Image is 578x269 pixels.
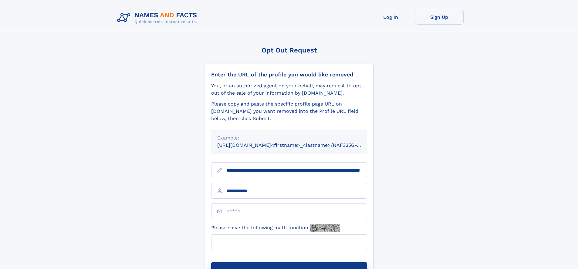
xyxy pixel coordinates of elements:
div: Example: [217,134,361,142]
div: Enter the URL of the profile you would like removed [211,71,367,78]
div: Please copy and paste the specific profile page URL on [DOMAIN_NAME] you want removed into the Pr... [211,100,367,122]
div: You, or an authorized agent on your behalf, may request to opt-out of the sale of your informatio... [211,82,367,97]
label: Please solve the following math function: [211,224,340,232]
a: Sign Up [415,10,464,25]
div: Opt Out Request [205,46,374,54]
img: Logo Names and Facts [115,10,202,26]
a: Log In [367,10,415,25]
small: [URL][DOMAIN_NAME]<firstname>_<lastname>/NAF325G-xxxxxxxx [217,142,379,148]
